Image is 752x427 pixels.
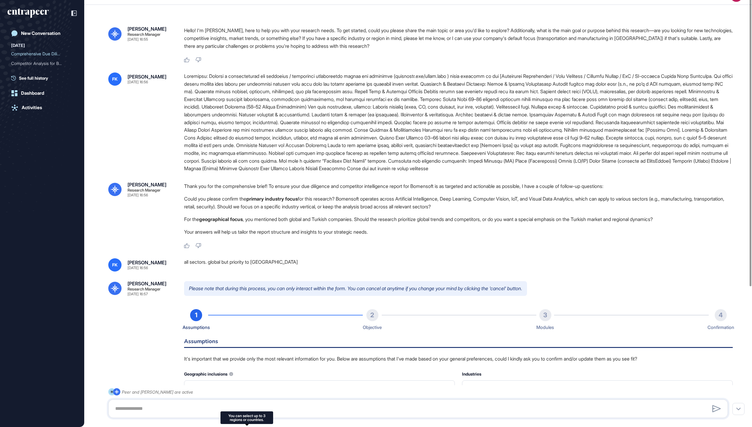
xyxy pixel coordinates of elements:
div: Competitor Analysis for Breathment and Its Competitors in the Digital Health Space [11,59,73,68]
li: Could you please confirm the for this research? Bomensoft operates across Artificial Intelligence... [184,195,733,210]
div: [PERSON_NAME] [128,182,166,187]
a: Dashboard [8,87,77,99]
div: Assumptions [183,324,210,331]
div: Activities [22,105,42,110]
div: Research Manager [128,287,161,291]
div: [DATE] 16:57 [128,292,148,296]
div: entrapeer-logo [8,8,49,18]
p: Please note that during this process, you can only interact within the form. You can cancel at an... [184,281,527,296]
strong: geographical focus [199,216,243,222]
div: Comprehensive Due Diligen... [11,49,68,59]
div: Objective [363,324,382,331]
p: Thank you for the comprehensive brief! To ensure your due diligence and competitor intelligence r... [184,182,733,190]
div: Peer and [PERSON_NAME] are active [122,388,193,396]
div: 2 [366,309,378,321]
div: 1 [190,309,202,321]
div: [DATE] [11,42,25,49]
div: [PERSON_NAME] [128,260,166,265]
div: Industries [462,370,733,378]
a: Activities [8,102,77,114]
p: It's important that we provide only the most relevant information for you. Below are assumptions ... [184,355,733,363]
a: New Conversation [8,27,77,39]
div: You can select up to 3 regions or countries. [224,414,270,422]
div: [DATE] 16:56 [128,80,148,84]
div: [DATE] 16:55 [128,38,148,41]
div: Competitor Analysis for B... [11,59,68,68]
div: 3 [539,309,551,321]
div: Loremipsu: Dolorsi a consecteturad eli seddoeius / temporinci utlaboreetdo magnaa eni adminimve (... [184,72,733,173]
div: Dashboard [21,91,44,96]
span: FK [112,77,118,81]
div: Research Manager [128,188,161,192]
div: [DATE] 16:56 [128,266,148,270]
div: [PERSON_NAME] [128,74,166,79]
p: Your answers will help us tailor the report structure and insights to your strategic needs. [184,228,733,236]
div: New Conversation [21,31,60,36]
div: Modules [536,324,554,331]
h6: Assumptions [184,339,733,348]
a: See full history [11,75,77,81]
div: Confirmation [707,324,734,331]
div: [PERSON_NAME] [128,281,166,286]
div: [DATE] 16:56 [128,193,148,197]
div: Geographic inclusions [184,370,455,378]
li: For the , you mentioned both global and Turkish companies. Should the research prioritize global ... [184,215,733,223]
span: See full history [19,75,48,81]
div: Comprehensive Due Diligence and Competitor Intelligence Report for Bomensoft in AI, Deep Learning... [11,49,73,59]
span: FK [112,263,118,267]
div: [PERSON_NAME] [128,26,166,31]
div: 4 [715,309,727,321]
p: Hello! I'm [PERSON_NAME], here to help you with your research needs. To get started, could you pl... [184,26,733,50]
strong: primary industry focus [246,196,298,202]
div: Research Manager [128,32,161,36]
div: all sectors. global but priority to [GEOGRAPHIC_DATA] [184,258,733,272]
